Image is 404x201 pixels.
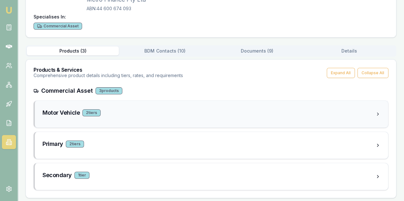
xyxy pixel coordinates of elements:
button: Products ( 3 ) [27,47,119,55]
div: 3 products [95,87,122,94]
div: Commercial Asset [34,23,82,30]
button: BDM Contacts ( 10 ) [119,47,211,55]
button: Expand All [327,68,355,78]
h3: Secondary [42,171,72,180]
p: Comprehensive product details including tiers, rates, and requirements [34,72,183,79]
p: ABN: 44 600 674 093 [87,5,146,12]
h3: Commercial Asset [41,86,93,95]
button: Documents ( 9 ) [211,47,303,55]
button: Details [303,47,395,55]
h3: Products & Services [34,67,183,72]
button: Collapse All [357,68,388,78]
img: emu-icon-u.png [5,6,13,14]
div: 2 tier s [66,140,84,147]
h3: Primary [42,140,63,148]
div: 1 tier [74,172,89,179]
h4: Specialises In: [34,14,388,20]
div: 2 tier s [82,109,101,116]
h3: Motor Vehicle [42,108,80,117]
